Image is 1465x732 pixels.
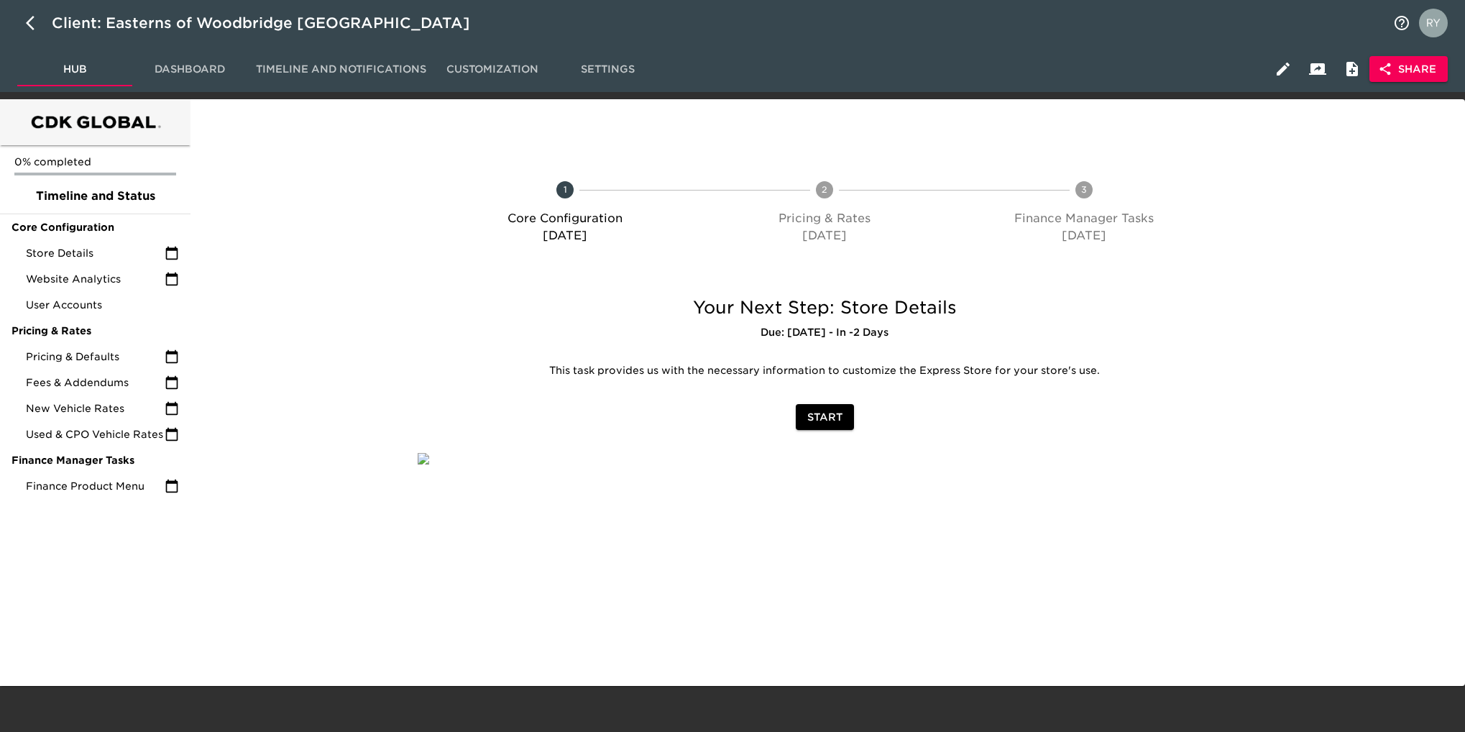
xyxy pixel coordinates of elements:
span: New Vehicle Rates [26,401,165,416]
p: [DATE] [700,227,948,244]
button: notifications [1384,6,1419,40]
div: Client: Easterns of Woodbridge [GEOGRAPHIC_DATA] [52,12,490,35]
img: Profile [1419,9,1448,37]
span: Pricing & Rates [12,324,179,338]
span: Finance Product Menu [26,479,165,493]
span: Pricing & Defaults [26,349,165,364]
text: 2 [822,184,827,195]
span: Timeline and Status [12,188,179,205]
span: Customization [444,60,541,78]
span: Hub [26,60,124,78]
p: Pricing & Rates [700,210,948,227]
button: Client View [1300,52,1335,86]
img: qkibX1zbU72zw90W6Gan%2FTemplates%2FRjS7uaFIXtg43HUzxvoG%2F3e51d9d6-1114-4229-a5bf-f5ca567b6beb.jpg [418,453,429,465]
span: Share [1381,60,1436,78]
span: User Accounts [26,298,179,312]
span: Used & CPO Vehicle Rates [26,427,165,442]
p: [DATE] [441,227,689,244]
p: Core Configuration [441,210,689,227]
span: Settings [559,60,656,78]
span: Timeline and Notifications [256,60,426,78]
span: Start [807,408,842,426]
span: Website Analytics [26,272,165,286]
button: Start [796,404,854,431]
h6: Due: [DATE] - In -2 Days [418,325,1231,341]
span: Store Details [26,246,165,260]
button: Internal Notes and Comments [1335,52,1369,86]
text: 3 [1081,184,1087,195]
p: [DATE] [960,227,1208,244]
span: Finance Manager Tasks [12,453,179,467]
p: Finance Manager Tasks [960,210,1208,227]
h5: Your Next Step: Store Details [418,296,1231,319]
span: Core Configuration [12,220,179,234]
button: Share [1369,56,1448,83]
button: Edit Hub [1266,52,1300,86]
text: 1 [563,184,566,195]
p: 0% completed [14,155,176,169]
p: This task provides us with the necessary information to customize the Express Store for your stor... [428,364,1221,378]
span: Dashboard [141,60,239,78]
span: Fees & Addendums [26,375,165,390]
